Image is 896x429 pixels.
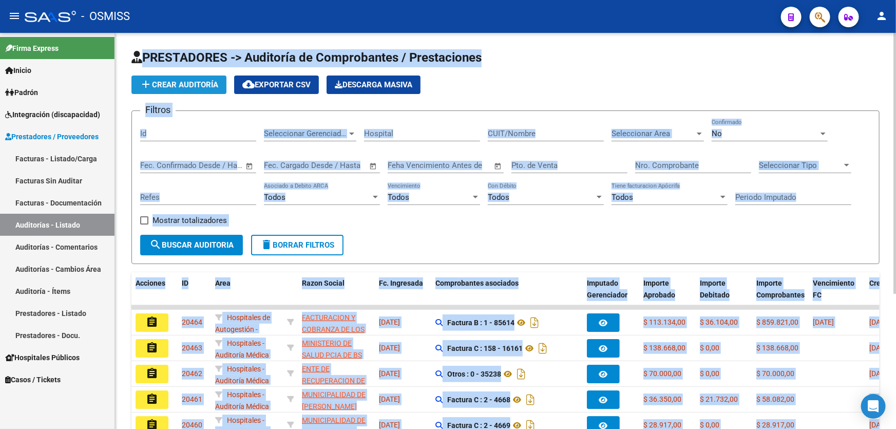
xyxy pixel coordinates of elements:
span: MINISTERIO DE SALUD PCIA DE BS AS [302,339,362,371]
span: Mostrar totalizadores [152,214,227,227]
span: $ 70.000,00 [756,369,794,378]
span: [DATE] [813,318,834,326]
i: Descargar documento [514,366,528,382]
span: 20464 [182,318,202,326]
button: Descarga Masiva [327,76,421,94]
span: $ 36.350,00 [643,395,681,403]
i: Descargar documento [536,340,549,357]
mat-icon: assignment [146,393,158,405]
span: Creado [869,279,893,287]
datatable-header-cell: ID [178,272,211,318]
span: $ 70.000,00 [643,369,681,378]
span: Todos [388,193,409,202]
button: Exportar CSV [234,76,319,94]
span: [DATE] [869,318,890,326]
mat-icon: menu [8,10,21,22]
span: Area [215,279,231,287]
datatable-header-cell: Comprobantes asociados [431,272,583,318]
span: Vencimiento FC [813,279,854,299]
span: $ 0,00 [700,369,719,378]
span: $ 28.917,00 [643,421,681,429]
span: ID [182,279,188,287]
button: Open calendar [368,160,379,172]
span: Razon Social [302,279,345,287]
mat-icon: delete [260,238,273,251]
span: PRESTADORES -> Auditoría de Comprobantes / Prestaciones [131,50,482,65]
button: Crear Auditoría [131,76,226,94]
span: Descarga Masiva [335,80,412,89]
span: Inicio [5,65,31,76]
input: Fecha inicio [140,161,182,170]
span: No [712,129,722,138]
span: Crear Auditoría [140,80,218,89]
span: Importe Comprobantes [756,279,805,299]
span: [DATE] [379,344,400,352]
span: Todos [612,193,633,202]
strong: Otros : 0 - 35238 [447,370,501,378]
datatable-header-cell: Importe Aprobado [639,272,696,318]
span: Padrón [5,87,38,98]
span: Prestadores / Proveedores [5,131,99,142]
span: Borrar Filtros [260,240,334,250]
span: $ 0,00 [700,344,719,352]
span: $ 28.917,00 [756,421,794,429]
datatable-header-cell: Acciones [131,272,178,318]
span: [DATE] [869,369,890,378]
span: Seleccionar Tipo [759,161,842,170]
span: Importe Debitado [700,279,730,299]
span: $ 138.668,00 [756,344,798,352]
input: Fecha fin [191,161,241,170]
span: 20463 [182,344,202,352]
span: 20461 [182,395,202,403]
strong: Factura B : 1 - 85614 [447,319,514,327]
span: Integración (discapacidad) [5,109,100,120]
app-download-masive: Descarga masiva de comprobantes (adjuntos) [327,76,421,94]
span: Seleccionar Gerenciador [264,129,347,138]
span: Buscar Auditoria [149,240,234,250]
span: $ 113.134,00 [643,318,685,326]
mat-icon: search [149,238,162,251]
span: Hospitales - Auditoría Médica [215,339,269,359]
span: $ 36.104,00 [700,318,738,326]
span: Hospitales Públicos [5,352,80,363]
datatable-header-cell: Fc. Ingresada [375,272,431,318]
span: 20460 [182,421,202,429]
span: Importe Aprobado [643,279,675,299]
mat-icon: cloud_download [242,78,255,90]
span: [DATE] [379,318,400,326]
div: - 30626983398 [302,338,371,359]
div: - 33999001489 [302,389,371,411]
span: Seleccionar Area [612,129,695,138]
div: - 30718615700 [302,363,371,385]
mat-icon: assignment [146,342,158,354]
strong: Factura C : 158 - 16161 [447,344,523,352]
span: $ 859.821,00 [756,318,798,326]
datatable-header-cell: Imputado Gerenciador [583,272,639,318]
span: 20462 [182,369,202,378]
datatable-header-cell: Importe Debitado [696,272,752,318]
span: MUNICIPALIDAD DE [PERSON_NAME] [302,390,366,411]
datatable-header-cell: Importe Comprobantes [752,272,809,318]
mat-icon: add [140,78,152,90]
span: Comprobantes asociados [435,279,519,287]
strong: Factura C : 2 - 4668 [447,396,510,404]
mat-icon: assignment [146,316,158,328]
span: - OSMISS [81,5,130,28]
button: Borrar Filtros [251,235,344,255]
input: Fecha fin [315,161,365,170]
span: Hospitales - Auditoría Médica [215,365,269,385]
span: $ 58.082,00 [756,395,794,403]
button: Buscar Auditoria [140,235,243,255]
i: Descargar documento [524,391,537,408]
span: Fc. Ingresada [379,279,423,287]
span: FACTURACION Y COBRANZA DE LOS EFECTORES PUBLICOS S.E. [302,313,365,357]
span: Imputado Gerenciador [587,279,627,299]
span: Casos / Tickets [5,374,61,385]
h3: Filtros [140,103,176,117]
span: [DATE] [869,421,890,429]
span: Hospitales - Auditoría Médica [215,390,269,411]
span: Exportar CSV [242,80,311,89]
div: Open Intercom Messenger [861,394,886,419]
i: Descargar documento [528,314,541,331]
div: - 30715497456 [302,312,371,333]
